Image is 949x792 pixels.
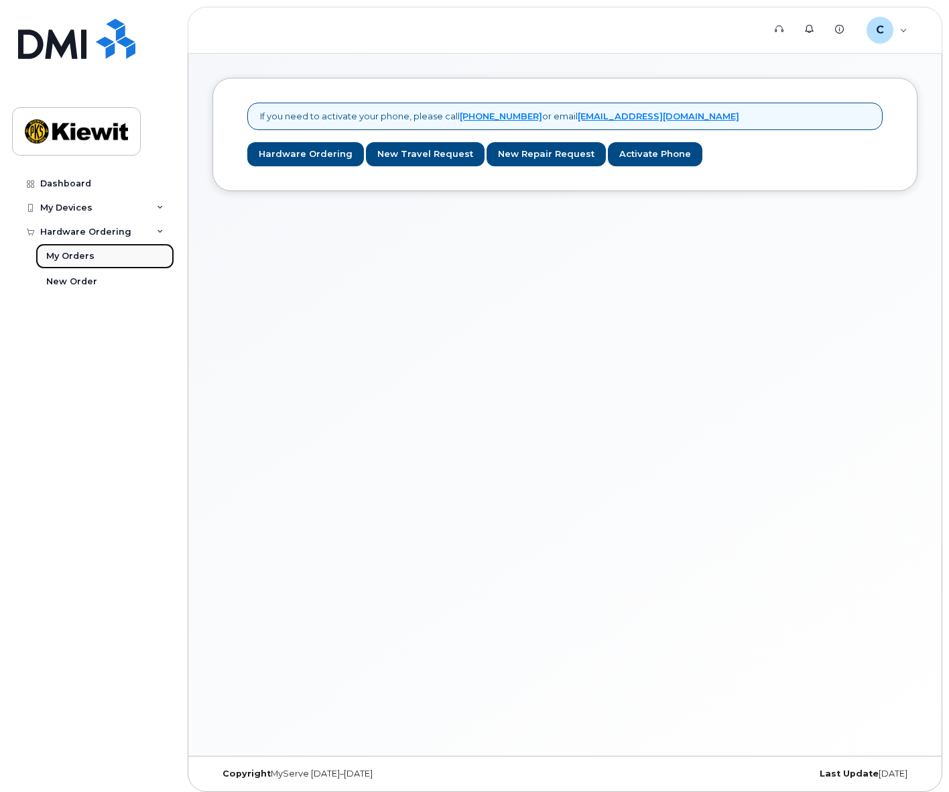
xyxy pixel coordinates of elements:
p: If you need to activate your phone, please call or email [260,110,739,123]
a: New Repair Request [487,142,606,167]
a: [EMAIL_ADDRESS][DOMAIN_NAME] [578,111,739,121]
div: MyServe [DATE]–[DATE] [212,769,448,779]
strong: Last Update [820,769,879,779]
a: Hardware Ordering [247,142,364,167]
a: New Travel Request [366,142,485,167]
strong: Copyright [223,769,271,779]
div: [DATE] [682,769,918,779]
a: [PHONE_NUMBER] [460,111,542,121]
a: Activate Phone [608,142,702,167]
iframe: Messenger Launcher [891,734,939,782]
